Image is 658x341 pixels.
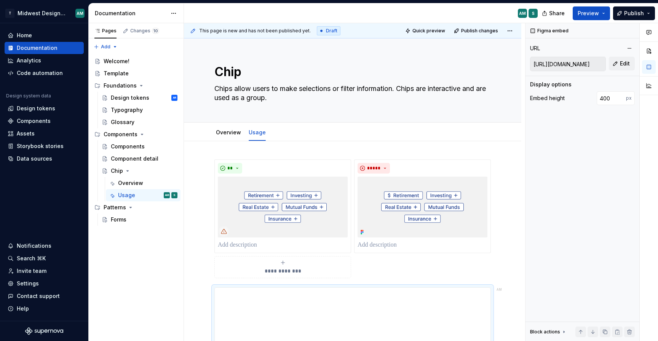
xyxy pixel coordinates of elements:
div: Search ⌘K [17,255,46,262]
div: Contact support [17,292,60,300]
button: Preview [573,6,610,20]
a: Invite team [5,265,84,277]
div: Design tokens [111,94,149,102]
div: URL [530,45,540,52]
button: Notifications [5,240,84,252]
a: Assets [5,127,84,140]
div: Component detail [111,155,158,163]
div: AM [497,287,502,293]
input: 100 [597,91,626,105]
div: T [5,9,14,18]
a: Design tokens [5,102,84,115]
div: Components [104,131,137,138]
div: Midwest Design System [18,10,66,17]
button: Publish [613,6,655,20]
button: Search ⌘K [5,252,84,265]
div: Overview [213,124,244,140]
div: Template [104,70,129,77]
button: Edit [609,57,635,70]
a: Home [5,29,84,41]
div: Pages [94,28,117,34]
div: Usage [118,191,135,199]
a: Template [91,67,180,80]
a: Analytics [5,54,84,67]
a: Design tokensAR [99,92,180,104]
span: Publish changes [461,28,498,34]
div: Patterns [104,204,126,211]
button: Publish changes [452,25,501,36]
div: AM [519,10,526,16]
div: Analytics [17,57,41,64]
div: Embed height [530,94,565,102]
div: Chip [111,167,123,175]
span: Quick preview [412,28,445,34]
img: d7f7ace0-e591-4656-b48e-e9e3beb022b2.png [358,177,487,237]
span: Edit [620,60,630,67]
span: This page is new and has not been published yet. [199,28,311,34]
div: Components [91,128,180,140]
a: Glossary [99,116,180,128]
button: TMidwest Design SystemAM [2,5,87,21]
div: Foundations [104,82,137,89]
div: Forms [111,216,126,223]
div: Notifications [17,242,51,250]
div: Help [17,305,29,312]
a: Forms [99,214,180,226]
a: Typography [99,104,180,116]
a: Supernova Logo [25,327,63,335]
div: Code automation [17,69,63,77]
div: Welcome! [104,57,129,65]
a: Chip [99,165,180,177]
div: S [532,10,535,16]
div: Storybook stories [17,142,64,150]
textarea: Chip [213,63,489,81]
span: 10 [152,28,159,34]
a: Component detail [99,153,180,165]
div: Block actions [530,327,567,337]
span: Share [549,10,565,17]
div: Changes [130,28,159,34]
a: Storybook stories [5,140,84,152]
button: Share [538,6,570,20]
div: Assets [17,130,35,137]
div: Design system data [6,93,51,99]
button: Contact support [5,290,84,302]
a: Welcome! [91,55,180,67]
div: Components [111,143,145,150]
div: Display options [530,81,572,88]
a: Usage [249,129,266,135]
div: Glossary [111,118,134,126]
div: Documentation [17,44,57,52]
a: UsageAMS [106,189,180,201]
div: Foundations [91,80,180,92]
div: Documentation [95,10,167,17]
div: Components [17,117,51,125]
button: Help [5,303,84,315]
a: Overview [216,129,241,135]
span: Add [101,44,110,50]
div: Home [17,32,32,39]
span: Preview [578,10,599,17]
button: Quick preview [403,25,449,36]
div: AM [165,191,169,199]
div: AM [77,10,83,16]
div: Design tokens [17,105,55,112]
div: Page tree [91,55,180,226]
button: Add [91,41,120,52]
span: Publish [624,10,644,17]
div: Usage [246,124,269,140]
div: Overview [118,179,143,187]
a: Documentation [5,42,84,54]
div: S [173,191,176,199]
a: Components [99,140,180,153]
p: px [626,95,632,101]
img: d11c466f-45a2-4885-9507-d80a12e8e9a2.png [218,177,348,237]
div: AR [173,94,176,102]
div: Patterns [91,201,180,214]
div: Typography [111,106,143,114]
a: Overview [106,177,180,189]
div: Data sources [17,155,52,163]
div: Settings [17,280,39,287]
a: Data sources [5,153,84,165]
textarea: Chips allow users to make selections or filter information. Chips are interactive and are used as... [213,83,489,104]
